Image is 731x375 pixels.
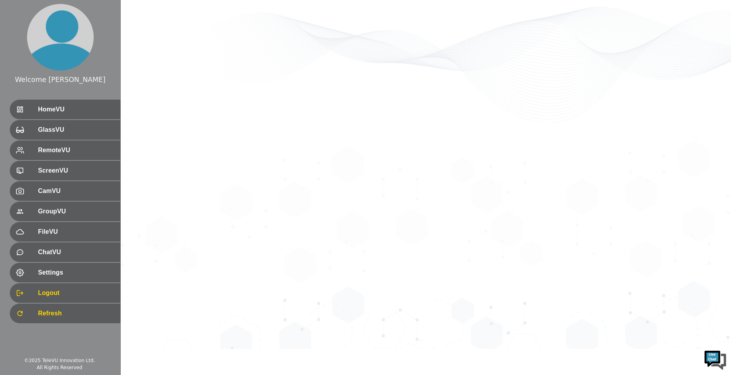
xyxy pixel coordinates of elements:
span: HomeVU [38,105,114,114]
div: ScreenVU [10,161,120,180]
span: CamVU [38,186,114,196]
div: GroupVU [10,202,120,221]
span: ScreenVU [38,166,114,175]
div: Logout [10,283,120,303]
div: All Rights Reserved [37,364,82,371]
div: Welcome [PERSON_NAME] [15,75,105,85]
div: FileVU [10,222,120,242]
div: © 2025 TeleVU Innovation Ltd. [24,357,95,364]
img: Chat Widget [704,348,727,371]
span: FileVU [38,227,114,237]
span: Refresh [38,309,114,318]
span: ChatVU [38,248,114,257]
img: profile.png [27,4,94,71]
div: GlassVU [10,120,120,140]
div: CamVU [10,181,120,201]
div: Refresh [10,304,120,323]
div: Settings [10,263,120,282]
div: ChatVU [10,242,120,262]
span: Settings [38,268,114,277]
div: HomeVU [10,100,120,119]
span: RemoteVU [38,146,114,155]
div: RemoteVU [10,140,120,160]
span: GlassVU [38,125,114,135]
span: GroupVU [38,207,114,216]
span: Logout [38,288,114,298]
